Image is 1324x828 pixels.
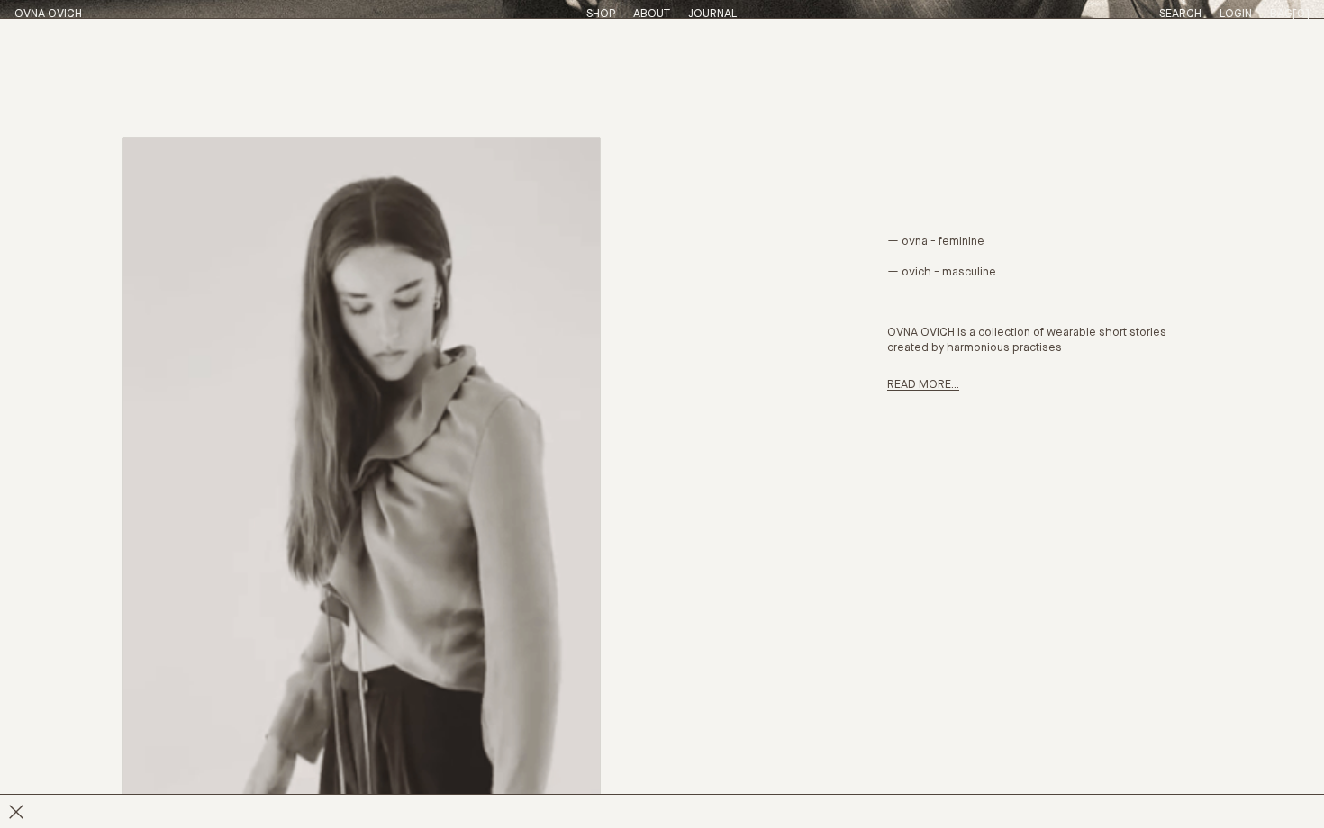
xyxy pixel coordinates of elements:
[14,8,82,20] a: Home
[1220,8,1252,20] a: Login
[633,7,670,22] summary: About
[1292,8,1310,20] span: [0]
[1270,8,1292,20] span: Bag
[887,235,1201,356] p: — ovna - feminine — ovich - masculine OVNA OVICH is a collection of wearable short stories create...
[1159,8,1202,20] a: Search
[688,8,737,20] a: Journal
[586,8,615,20] a: Shop
[887,379,959,391] a: Read more...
